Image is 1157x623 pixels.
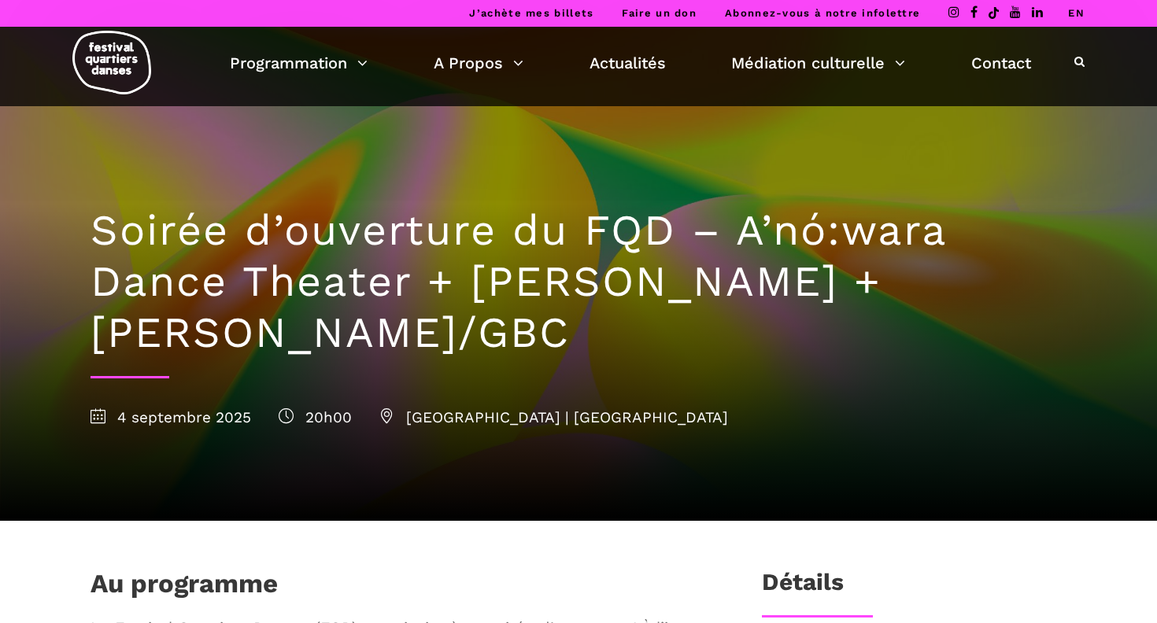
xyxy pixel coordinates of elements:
a: A Propos [434,50,523,76]
span: 4 septembre 2025 [91,408,251,426]
a: Programmation [230,50,368,76]
a: EN [1068,7,1085,19]
h3: Détails [762,568,844,607]
span: [GEOGRAPHIC_DATA] | [GEOGRAPHIC_DATA] [379,408,728,426]
a: Médiation culturelle [731,50,905,76]
span: 20h00 [279,408,352,426]
a: Actualités [590,50,666,76]
h1: Soirée d’ouverture du FQD – A’nó:wara Dance Theater + [PERSON_NAME] + [PERSON_NAME]/GBC [91,205,1066,358]
a: J’achète mes billets [469,7,593,19]
a: Faire un don [622,7,697,19]
h1: Au programme [91,568,278,607]
a: Abonnez-vous à notre infolettre [725,7,920,19]
img: logo-fqd-med [72,31,151,94]
a: Contact [971,50,1031,76]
